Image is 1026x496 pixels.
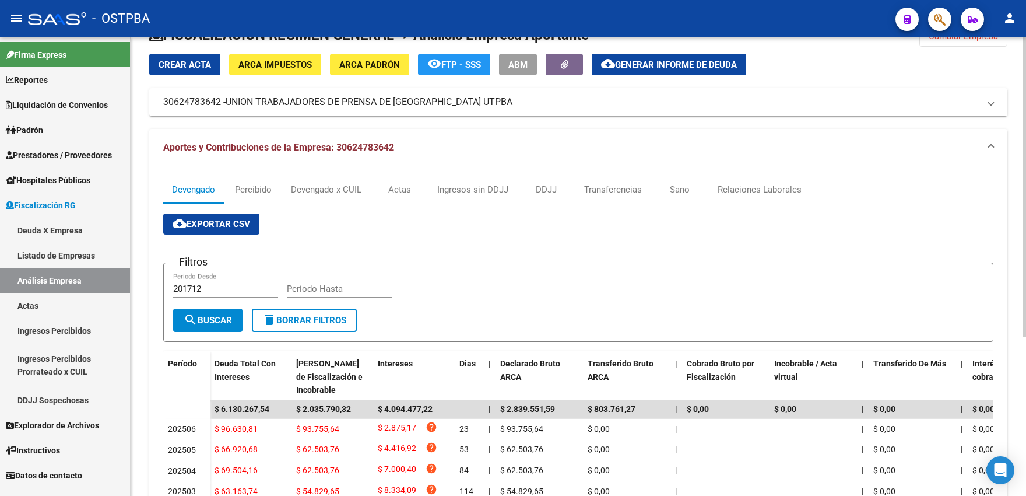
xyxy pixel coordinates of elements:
[873,487,895,496] span: $ 0,00
[484,351,496,403] datatable-header-cell: |
[296,445,339,454] span: $ 62.503,76
[862,359,864,368] span: |
[873,404,895,414] span: $ 0,00
[500,487,543,496] span: $ 54.829,65
[961,424,962,434] span: |
[215,404,269,414] span: $ 6.130.267,54
[459,487,473,496] span: 114
[168,424,196,434] span: 202506
[168,359,197,368] span: Período
[536,183,557,196] div: DDJJ
[670,351,682,403] datatable-header-cell: |
[163,142,394,153] span: Aportes y Contribuciones de la Empresa: 30624783642
[426,442,437,453] i: help
[687,404,709,414] span: $ 0,00
[675,487,677,496] span: |
[173,309,243,332] button: Buscar
[6,48,66,61] span: Firma Express
[168,466,196,476] span: 202504
[6,149,112,162] span: Prestadores / Proveedores
[961,359,963,368] span: |
[378,359,413,368] span: Intereses
[215,359,276,382] span: Deuda Total Con Intereses
[774,359,837,382] span: Incobrable / Acta virtual
[184,315,232,326] span: Buscar
[500,466,543,475] span: $ 62.503,76
[862,424,863,434] span: |
[459,424,469,434] span: 23
[163,351,210,400] datatable-header-cell: Período
[873,359,946,368] span: Transferido De Más
[675,466,677,475] span: |
[873,424,895,434] span: $ 0,00
[235,183,272,196] div: Percibido
[588,445,610,454] span: $ 0,00
[489,424,490,434] span: |
[770,351,857,403] datatable-header-cell: Incobrable / Acta virtual
[426,484,437,495] i: help
[489,487,490,496] span: |
[437,183,508,196] div: Ingresos sin DDJJ
[229,54,321,75] button: ARCA Impuestos
[489,445,490,454] span: |
[168,487,196,496] span: 202503
[873,466,895,475] span: $ 0,00
[6,174,90,187] span: Hospitales Públicos
[489,466,490,475] span: |
[972,424,995,434] span: $ 0,00
[418,54,490,75] button: FTP - SSS
[588,424,610,434] span: $ 0,00
[426,421,437,433] i: help
[296,359,363,395] span: [PERSON_NAME] de Fiscalización e Incobrable
[857,351,869,403] datatable-header-cell: |
[427,57,441,71] mat-icon: remove_red_eye
[972,445,995,454] span: $ 0,00
[6,469,82,482] span: Datos de contacto
[6,124,43,137] span: Padrón
[441,60,481,70] span: FTP - SSS
[388,183,411,196] div: Actas
[675,359,677,368] span: |
[330,54,409,75] button: ARCA Padrón
[291,183,361,196] div: Devengado x CUIL
[184,313,198,327] mat-icon: search
[1003,11,1017,25] mat-icon: person
[500,445,543,454] span: $ 62.503,76
[6,74,48,86] span: Reportes
[163,214,259,235] button: Exportar CSV
[9,11,23,25] mat-icon: menu
[459,359,476,368] span: Dias
[149,129,1007,166] mat-expansion-panel-header: Aportes y Contribuciones de la Empresa: 30624783642
[373,351,455,403] datatable-header-cell: Intereses
[588,466,610,475] span: $ 0,00
[159,60,211,70] span: Crear Acta
[718,183,802,196] div: Relaciones Laborales
[601,57,615,71] mat-icon: cloud_download
[262,315,346,326] span: Borrar Filtros
[588,359,653,382] span: Transferido Bruto ARCA
[862,487,863,496] span: |
[588,487,610,496] span: $ 0,00
[682,351,770,403] datatable-header-cell: Cobrado Bruto por Fiscalización
[6,419,99,432] span: Explorador de Archivos
[961,445,962,454] span: |
[296,404,351,414] span: $ 2.035.790,32
[675,404,677,414] span: |
[500,424,543,434] span: $ 93.755,64
[378,404,433,414] span: $ 4.094.477,22
[873,445,895,454] span: $ 0,00
[210,351,291,403] datatable-header-cell: Deuda Total Con Intereses
[92,6,150,32] span: - OSTPBA
[592,54,746,75] button: Generar informe de deuda
[426,463,437,474] i: help
[149,54,220,75] button: Crear Acta
[774,404,796,414] span: $ 0,00
[173,219,250,229] span: Exportar CSV
[869,351,956,403] datatable-header-cell: Transferido De Más
[296,424,339,434] span: $ 93.755,64
[584,183,642,196] div: Transferencias
[173,254,213,270] h3: Filtros
[500,359,560,382] span: Declarado Bruto ARCA
[6,444,60,457] span: Instructivos
[262,313,276,327] mat-icon: delete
